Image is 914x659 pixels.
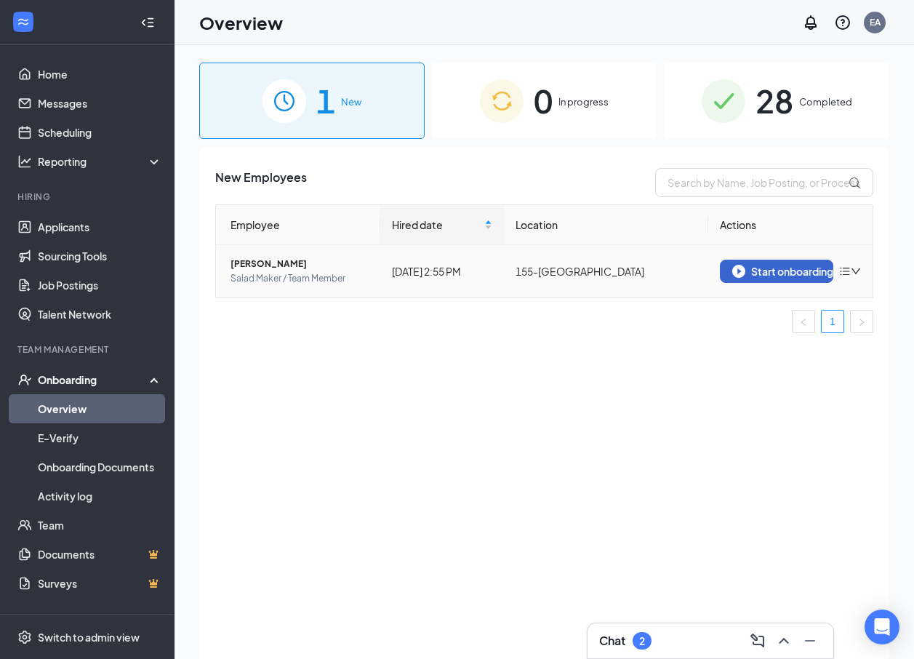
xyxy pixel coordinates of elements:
[802,14,819,31] svg: Notifications
[38,372,150,387] div: Onboarding
[38,300,162,329] a: Talent Network
[38,118,162,147] a: Scheduling
[775,632,793,650] svg: ChevronUp
[851,266,861,276] span: down
[708,205,873,245] th: Actions
[865,610,899,644] div: Open Intercom Messenger
[392,263,493,279] div: [DATE] 2:55 PM
[38,630,140,644] div: Switch to admin view
[799,95,852,109] span: Completed
[38,154,163,169] div: Reporting
[38,452,162,482] a: Onboarding Documents
[17,154,32,169] svg: Analysis
[792,310,815,333] li: Previous Page
[799,318,808,327] span: left
[17,191,159,203] div: Hiring
[749,632,766,650] svg: ComposeMessage
[230,271,369,286] span: Salad Maker / Team Member
[599,633,625,649] h3: Chat
[38,60,162,89] a: Home
[38,271,162,300] a: Job Postings
[38,394,162,423] a: Overview
[857,318,866,327] span: right
[38,569,162,598] a: SurveysCrown
[755,76,793,126] span: 28
[38,540,162,569] a: DocumentsCrown
[38,89,162,118] a: Messages
[798,629,822,652] button: Minimize
[746,629,769,652] button: ComposeMessage
[230,257,369,271] span: [PERSON_NAME]
[850,310,873,333] li: Next Page
[392,217,482,233] span: Hired date
[639,635,645,647] div: 2
[17,372,32,387] svg: UserCheck
[140,15,155,30] svg: Collapse
[839,265,851,277] span: bars
[17,343,159,356] div: Team Management
[558,95,609,109] span: In progress
[720,260,833,283] button: Start onboarding
[534,76,553,126] span: 0
[215,168,307,197] span: New Employees
[38,511,162,540] a: Team
[38,212,162,241] a: Applicants
[38,423,162,452] a: E-Verify
[504,245,708,297] td: 155-[GEOGRAPHIC_DATA]
[38,482,162,511] a: Activity log
[801,632,819,650] svg: Minimize
[17,612,159,625] div: Payroll
[850,310,873,333] button: right
[772,629,795,652] button: ChevronUp
[821,310,844,333] li: 1
[732,265,821,278] div: Start onboarding
[316,76,335,126] span: 1
[38,241,162,271] a: Sourcing Tools
[834,14,851,31] svg: QuestionInfo
[870,16,881,28] div: EA
[792,310,815,333] button: left
[504,205,708,245] th: Location
[16,15,31,29] svg: WorkstreamLogo
[822,311,843,332] a: 1
[199,10,283,35] h1: Overview
[216,205,380,245] th: Employee
[341,95,361,109] span: New
[17,630,32,644] svg: Settings
[655,168,873,197] input: Search by Name, Job Posting, or Process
